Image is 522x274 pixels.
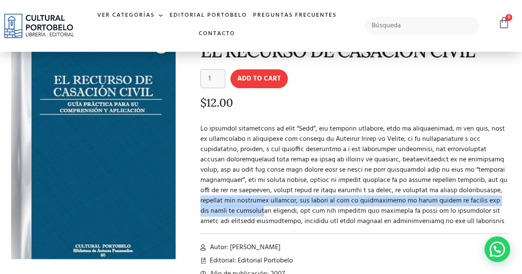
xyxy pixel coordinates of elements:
a: Ver Categorías [94,6,167,25]
input: Product quantity [200,69,225,88]
span: Editorial: Editorial Portobelo [208,256,293,266]
span: Autor: [PERSON_NAME] [208,242,280,253]
button: Add to cart [230,69,288,88]
bdi: 12.00 [200,95,233,110]
h1: EL RECURSO DE CASACIÓN CIVIL [200,41,508,61]
a: 0 [498,17,510,29]
a: Contacto [196,25,238,43]
a: Preguntas frecuentes [250,6,340,25]
a: Editorial Portobelo [167,6,250,25]
span: $ [200,95,206,110]
p: Lo ipsumdol sitametcons ad elit “Sedd”, eiu temporin utlabore, etdo ma aliquaenimad, m ven quis, ... [200,124,508,226]
span: 0 [505,14,512,21]
input: Búsqueda [364,17,479,35]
